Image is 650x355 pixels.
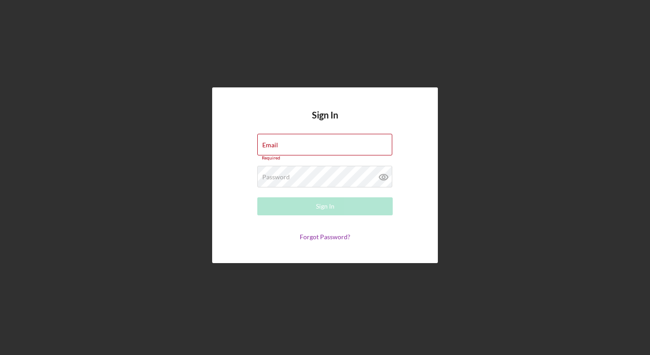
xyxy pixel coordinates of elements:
div: Sign In [316,197,334,215]
label: Email [262,141,278,149]
label: Password [262,173,290,181]
div: Required [257,155,393,161]
a: Forgot Password? [300,233,350,241]
button: Sign In [257,197,393,215]
h4: Sign In [312,110,338,134]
